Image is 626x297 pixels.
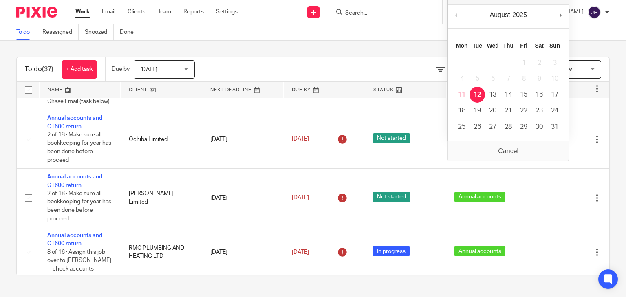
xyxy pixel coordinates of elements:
[531,103,547,119] button: 23
[102,8,115,16] a: Email
[469,103,485,119] button: 19
[47,115,102,129] a: Annual accounts and CT600 return
[16,7,57,18] img: Pixie
[128,8,145,16] a: Clients
[47,233,102,246] a: Annual accounts and CT600 return
[373,246,410,256] span: In progress
[373,133,410,143] span: Not started
[472,42,482,49] abbr: Tuesday
[456,42,467,49] abbr: Monday
[292,136,309,142] span: [DATE]
[531,119,547,135] button: 30
[47,132,111,163] span: 2 of 18 · Make sure all bookkeeping for year has been done before proceed
[547,103,562,119] button: 24
[121,169,202,227] td: [PERSON_NAME] Limited
[120,24,140,40] a: Done
[62,60,97,79] a: + Add task
[500,119,516,135] button: 28
[202,169,284,227] td: [DATE]
[520,42,527,49] abbr: Friday
[503,42,513,49] abbr: Thursday
[47,249,111,272] span: 8 of 16 · Assign this job over to [PERSON_NAME] -- check accounts
[488,9,511,21] div: August
[454,246,505,256] span: Annual accounts
[547,119,562,135] button: 31
[292,249,309,255] span: [DATE]
[588,6,601,19] img: svg%3E
[500,87,516,103] button: 14
[535,42,544,49] abbr: Saturday
[292,195,309,201] span: [DATE]
[531,87,547,103] button: 16
[47,174,102,188] a: Annual accounts and CT600 return
[373,192,410,202] span: Not started
[454,103,469,119] button: 18
[454,192,505,202] span: Annual accounts
[547,87,562,103] button: 17
[158,8,171,16] a: Team
[85,24,114,40] a: Snoozed
[202,227,284,277] td: [DATE]
[485,87,500,103] button: 13
[454,119,469,135] button: 25
[549,42,560,49] abbr: Sunday
[25,65,53,74] h1: To do
[516,103,531,119] button: 22
[469,119,485,135] button: 26
[121,110,202,169] td: Ochiba Limited
[16,24,36,40] a: To do
[485,119,500,135] button: 27
[42,24,79,40] a: Reassigned
[42,66,53,73] span: (37)
[556,9,564,21] button: Next Month
[511,9,528,21] div: 2025
[112,65,130,73] p: Due by
[452,9,460,21] button: Previous Month
[487,42,499,49] abbr: Wednesday
[469,87,485,103] button: 12
[47,191,111,222] span: 2 of 18 · Make sure all bookkeeping for year has been done before proceed
[183,8,204,16] a: Reports
[344,10,418,17] input: Search
[500,103,516,119] button: 21
[516,119,531,135] button: 29
[216,8,238,16] a: Settings
[121,227,202,277] td: RMC PLUMBING AND HEATING LTD
[516,87,531,103] button: 15
[485,103,500,119] button: 20
[47,90,110,104] span: 0 of 5 · Guide for Client Chase Email (task below)
[140,67,157,73] span: [DATE]
[202,110,284,169] td: [DATE]
[75,8,90,16] a: Work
